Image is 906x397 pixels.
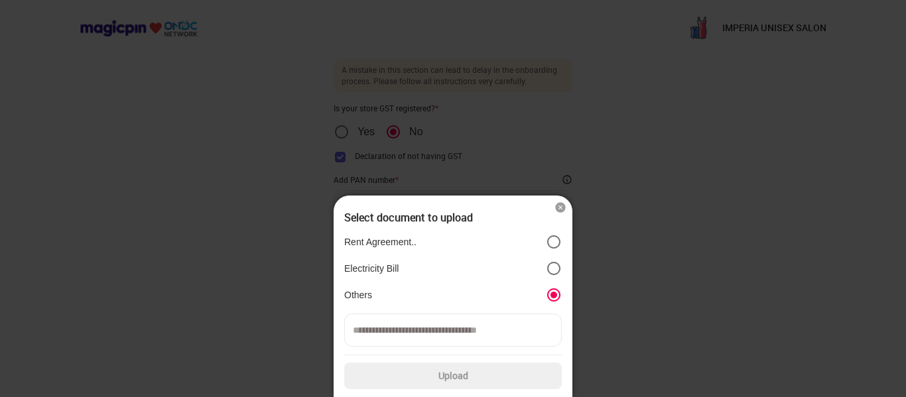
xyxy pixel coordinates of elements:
[344,289,372,301] p: Others
[344,262,399,274] p: Electricity Bill
[344,211,562,223] div: Select document to upload
[554,201,567,214] img: cross_icon.7ade555c.svg
[344,229,562,308] div: position
[344,236,417,248] p: Rent Agreement..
